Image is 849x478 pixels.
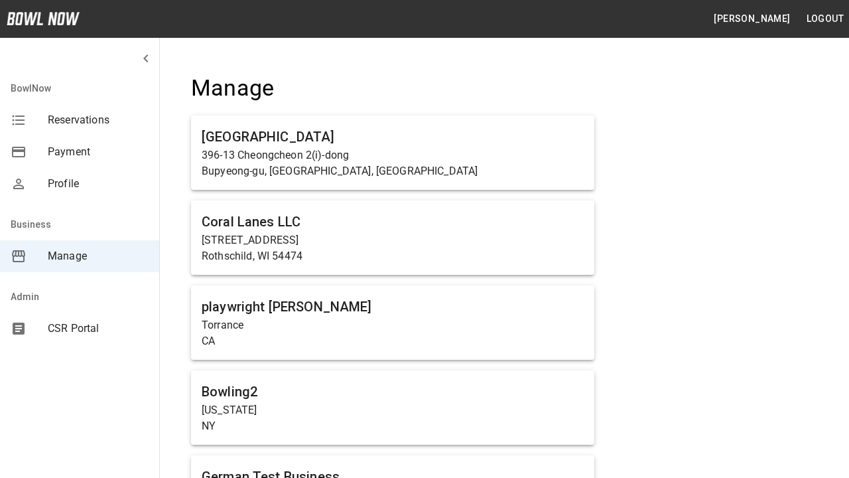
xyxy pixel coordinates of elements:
p: Torrance [202,317,584,333]
h6: [GEOGRAPHIC_DATA] [202,126,584,147]
span: CSR Portal [48,321,149,337]
img: logo [7,12,80,25]
p: Rothschild, WI 54474 [202,248,584,264]
p: Bupyeong-gu, [GEOGRAPHIC_DATA], [GEOGRAPHIC_DATA] [202,163,584,179]
p: 396-13 Cheongcheon 2(i)-dong [202,147,584,163]
p: [STREET_ADDRESS] [202,232,584,248]
p: [US_STATE] [202,402,584,418]
h6: playwright [PERSON_NAME] [202,296,584,317]
h6: Bowling2 [202,381,584,402]
span: Reservations [48,112,149,128]
p: NY [202,418,584,434]
button: Logout [801,7,849,31]
span: Profile [48,176,149,192]
h4: Manage [191,74,594,102]
span: Manage [48,248,149,264]
p: CA [202,333,584,349]
button: [PERSON_NAME] [708,7,795,31]
h6: Coral Lanes LLC [202,211,584,232]
span: Payment [48,144,149,160]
